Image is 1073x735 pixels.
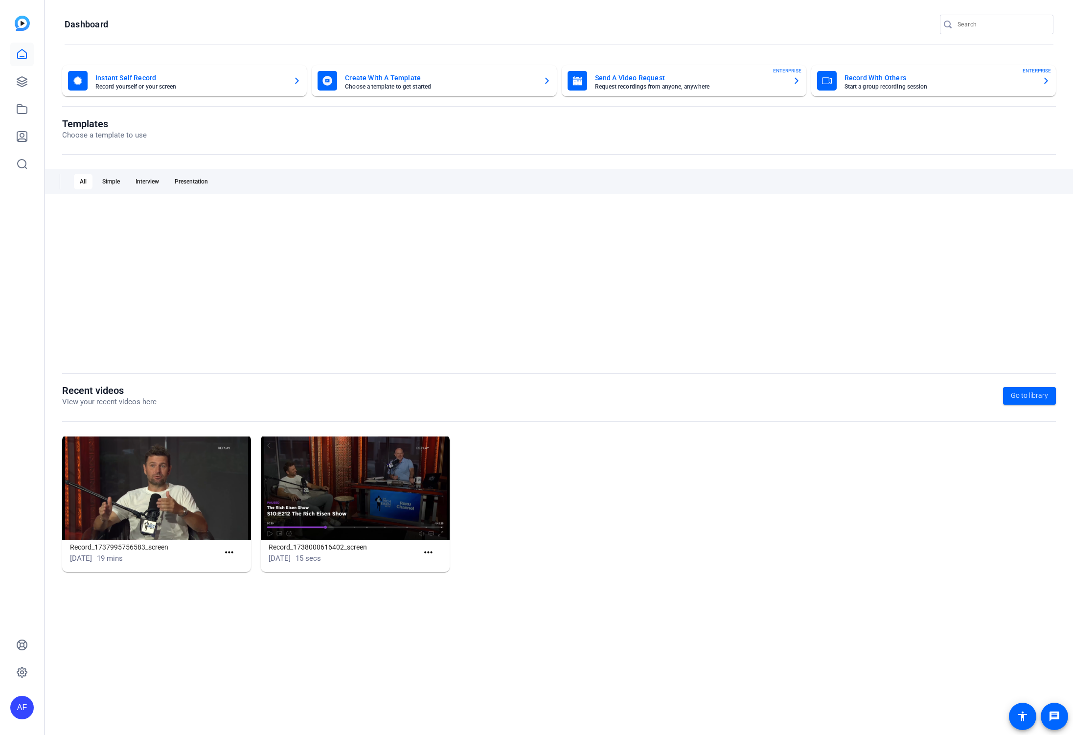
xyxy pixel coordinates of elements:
h1: Record_1738000616402_screen [269,541,418,553]
mat-card-subtitle: Request recordings from anyone, anywhere [595,84,785,90]
div: AF [10,696,34,719]
span: ENTERPRISE [1023,67,1051,74]
span: 15 secs [296,554,321,563]
button: Record With OthersStart a group recording sessionENTERPRISE [811,65,1056,96]
div: All [74,174,92,189]
mat-icon: more_horiz [422,547,434,559]
mat-card-title: Record With Others [845,72,1034,84]
span: 19 mins [97,554,123,563]
button: Create With A TemplateChoose a template to get started [312,65,556,96]
mat-card-title: Send A Video Request [595,72,785,84]
div: Simple [96,174,126,189]
button: Send A Video RequestRequest recordings from anyone, anywhereENTERPRISE [562,65,806,96]
mat-icon: accessibility [1017,711,1028,722]
mat-icon: message [1049,711,1060,722]
span: ENTERPRISE [773,67,801,74]
input: Search [958,19,1046,30]
p: Choose a template to use [62,130,147,141]
div: Interview [130,174,165,189]
img: blue-gradient.svg [15,16,30,31]
h1: Record_1737995756583_screen [70,541,219,553]
p: View your recent videos here [62,396,157,408]
mat-card-subtitle: Start a group recording session [845,84,1034,90]
img: Record_1738000616402_screen [261,435,450,541]
mat-icon: more_horiz [223,547,235,559]
span: [DATE] [269,554,291,563]
mat-card-title: Instant Self Record [95,72,285,84]
button: Instant Self RecordRecord yourself or your screen [62,65,307,96]
h1: Templates [62,118,147,130]
h1: Dashboard [65,19,108,30]
span: Go to library [1011,390,1048,401]
span: [DATE] [70,554,92,563]
mat-card-subtitle: Choose a template to get started [345,84,535,90]
h1: Recent videos [62,385,157,396]
mat-card-title: Create With A Template [345,72,535,84]
img: Record_1737995756583_screen [62,435,251,541]
div: Presentation [169,174,214,189]
mat-card-subtitle: Record yourself or your screen [95,84,285,90]
a: Go to library [1003,387,1056,405]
